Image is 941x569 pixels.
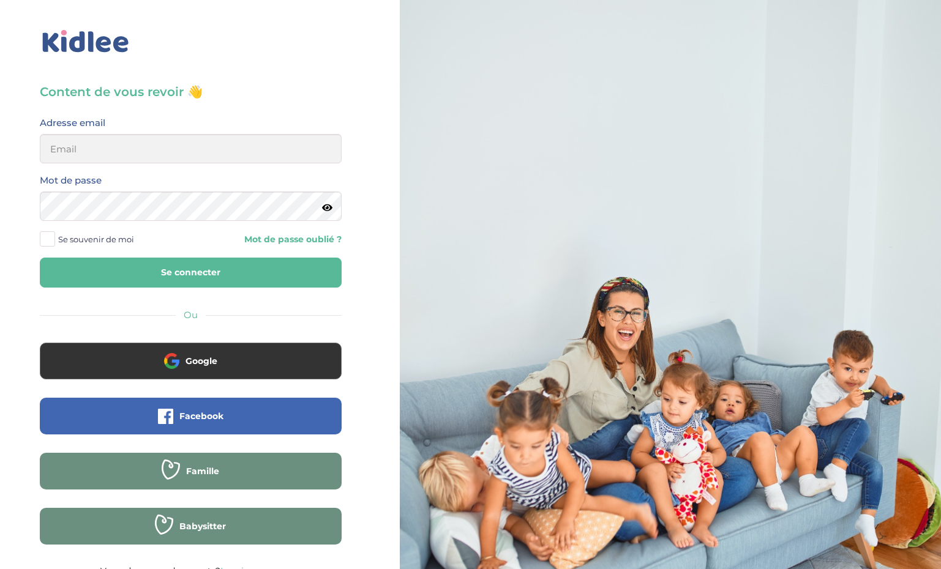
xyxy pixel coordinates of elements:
label: Adresse email [40,115,105,131]
button: Babysitter [40,508,342,545]
a: Mot de passe oublié ? [200,234,341,245]
button: Google [40,343,342,379]
span: Ou [184,309,198,321]
label: Mot de passe [40,173,102,188]
span: Google [186,355,217,367]
a: Babysitter [40,529,342,540]
img: facebook.png [158,409,173,424]
span: Famille [186,465,219,477]
a: Facebook [40,418,342,430]
a: Famille [40,474,342,485]
img: google.png [164,353,179,368]
span: Babysitter [179,520,226,532]
button: Se connecter [40,258,342,288]
button: Facebook [40,398,342,434]
span: Se souvenir de moi [58,231,134,247]
button: Famille [40,453,342,489]
input: Email [40,134,342,163]
span: Facebook [179,410,223,422]
img: logo_kidlee_bleu [40,28,132,56]
a: Google [40,363,342,375]
h3: Content de vous revoir 👋 [40,83,342,100]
